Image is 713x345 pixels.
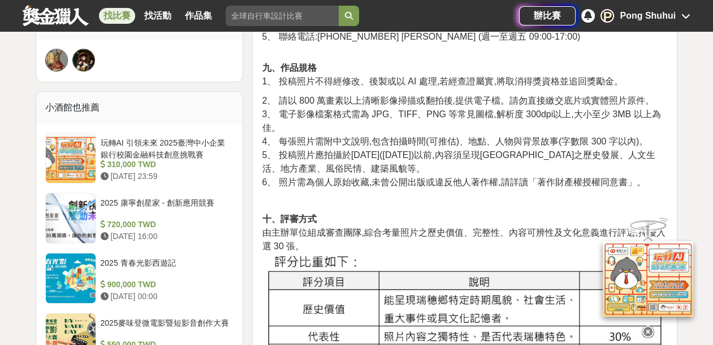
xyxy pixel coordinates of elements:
[620,9,676,23] div: Pong Shuhui
[262,63,316,73] strong: 九、作品規格
[262,96,654,105] span: 2、 請以 800 萬畫素以上清晰影像掃描或翻拍後,提供電子檔。請勿直接繳交底片或實體照片原件。
[101,291,230,303] div: [DATE] 00:00
[45,133,234,184] a: 玩轉AI 引領未來 2025臺灣中小企業銀行校園金融科技創意挑戰賽 310,000 TWD [DATE] 23:59
[45,193,234,244] a: 2025 康寧創星家 - 創新應用競賽 720,000 TWD [DATE] 16:00
[99,8,135,24] a: 找比賽
[73,49,94,71] img: Avatar
[101,317,230,339] div: 2025麥味登微電影暨短影音創作大賽
[45,49,68,71] a: Avatar
[101,159,230,171] div: 310,000 TWD
[101,257,230,279] div: 2025 青春光影西遊記
[226,6,339,26] input: 全球自行車設計比賽
[45,253,234,304] a: 2025 青春光影西遊記 900,000 TWD [DATE] 00:00
[101,197,230,219] div: 2025 康寧創星家 - 創新應用競賽
[600,9,614,23] div: P
[72,49,95,71] a: Avatar
[101,231,230,242] div: [DATE] 16:00
[46,49,67,71] img: Avatar
[140,8,176,24] a: 找活動
[603,241,693,317] img: d2146d9a-e6f6-4337-9592-8cefde37ba6b.png
[262,177,645,187] span: 6、 照片需為個人原始收藏,未曾公開出版或違反他人著作權,請詳讀「著作財產權授權同意書」。
[262,150,655,173] span: 5、 投稿照片應拍攝於[DATE]([DATE])以前,內容須呈現[GEOGRAPHIC_DATA]之歷史發展、人文生活、地方產業、風俗民情、建築風貌等。
[101,137,230,159] div: 玩轉AI 引領未來 2025臺灣中小企業銀行校園金融科技創意挑戰賽
[519,6,576,25] a: 辦比賽
[101,219,230,231] div: 720,000 TWD
[262,228,665,251] span: 由主辦單位組成審查團隊,綜合考量照片之歷史價值、完整性、內容可辨性及文化意義進行評選,擇優入選 30 張。
[180,8,217,24] a: 作品集
[262,137,648,146] span: 4、 每張照片需附中文說明,包含拍攝時間(可推估)、地點、人物與背景故事(字數限 300 字以內)。
[262,109,660,133] span: 3、 電子影像檔案格式需為 JPG、TIFF、PNG 等常見圖檔,解析度 300dpi以上,大小至少 3MB 以上為佳。
[36,92,243,123] div: 小酒館也推薦
[262,214,316,224] strong: 十、評審方式
[262,32,580,41] span: 5、 聯絡電話:[PHONE_NUMBER] [PERSON_NAME] (週一至週五 09:00-17:00)
[101,279,230,291] div: 900,000 TWD
[262,76,623,86] span: 1、 投稿照片不得經修改、後製或以 AI 處理,若經查證屬實,將取消得獎資格並追回獎勵金。
[101,171,230,182] div: [DATE] 23:59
